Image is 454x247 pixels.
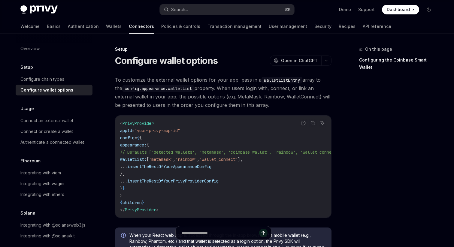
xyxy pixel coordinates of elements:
span: } [142,200,144,205]
span: > [156,207,159,212]
a: Configure chain types [16,74,92,85]
div: Setup [115,46,331,52]
span: PrivyProvider [123,121,154,126]
span: { [147,142,149,148]
div: Connect or create a wallet [20,128,73,135]
span: </ [120,207,125,212]
a: Connectors [129,19,154,34]
span: Open in ChatGPT [281,58,318,64]
a: Configure wallet options [16,85,92,95]
div: Authenticate a connected wallet [20,139,84,146]
img: dark logo [20,5,58,14]
div: Configure chain types [20,76,64,83]
span: Dashboard [387,7,410,13]
a: API reference [363,19,391,34]
code: WalletListEntry [262,77,302,83]
h5: Ethereum [20,157,41,164]
a: Dashboard [382,5,419,14]
button: Ask AI [319,119,326,127]
span: ⌘ K [284,7,291,12]
button: Copy the contents from the code block [309,119,317,127]
span: To customize the external wallet options for your app, pass in a array to the property. When user... [115,76,331,109]
a: Integrating with @solana/web3.js [16,220,92,230]
a: Security [314,19,331,34]
a: Overview [16,43,92,54]
div: Search... [171,6,188,13]
a: Recipes [339,19,356,34]
a: Connect an external wallet [16,115,92,126]
span: insertTheRestOfYourPrivyProviderConfig [127,178,219,184]
div: Integrating with wagmi [20,180,64,187]
a: Authenticate a connected wallet [16,137,92,148]
input: Ask a question... [182,226,259,239]
span: PrivyProvider [125,207,156,212]
span: } [120,185,123,191]
span: walletList: [120,157,147,162]
a: Policies & controls [161,19,200,34]
h5: Solana [20,209,35,217]
span: appId [120,128,132,133]
code: config.appearance.walletList [122,85,194,92]
a: Connect or create a wallet [16,126,92,137]
span: , [197,157,199,162]
span: config [120,135,135,140]
a: Wallets [106,19,122,34]
span: } [123,185,125,191]
span: "your-privy-app-id" [135,128,180,133]
span: { [137,135,139,140]
span: = [135,135,137,140]
div: Connect an external wallet [20,117,73,124]
button: Toggle dark mode [424,5,434,14]
h5: Usage [20,105,34,112]
span: { [139,135,142,140]
a: Integrating with wagmi [16,178,92,189]
a: Basics [47,19,61,34]
a: Transaction management [207,19,262,34]
span: < [120,121,123,126]
div: Overview [20,45,40,52]
span: // Defaults ['detected_wallets', 'metamask', 'coinbase_wallet', 'rainbow', 'wallet_connect'] [120,149,341,155]
div: Integrating with @solana/kit [20,232,75,239]
a: Welcome [20,19,40,34]
span: 'metamask' [149,157,173,162]
span: }, [120,171,125,176]
a: Configuring the Coinbase Smart Wallet [359,55,438,72]
span: ... [120,164,127,169]
a: Integrating with ethers [16,189,92,200]
span: [ [147,157,149,162]
span: 'rainbow' [175,157,197,162]
h5: Setup [20,64,33,71]
h1: Configure wallet options [115,55,218,66]
a: Demo [339,7,351,13]
span: On this page [365,46,392,53]
div: Integrating with @solana/web3.js [20,221,85,229]
a: Integrating with viem [16,167,92,178]
a: Authentication [68,19,99,34]
button: Report incorrect code [299,119,307,127]
button: Search...⌘K [160,4,294,15]
span: insertTheRestOfYourAppearanceConfig [127,164,211,169]
span: = [132,128,135,133]
span: children [123,200,142,205]
span: appearance: [120,142,147,148]
button: Send message [259,229,268,237]
a: User management [269,19,307,34]
button: Open in ChatGPT [270,56,321,66]
span: ... [120,178,127,184]
span: 'wallet_connect' [199,157,238,162]
div: Integrating with viem [20,169,61,176]
span: , [173,157,175,162]
a: Support [358,7,375,13]
span: > [120,193,123,198]
span: ], [238,157,243,162]
div: Configure wallet options [20,86,73,94]
a: Integrating with @solana/kit [16,230,92,241]
div: Integrating with ethers [20,191,64,198]
span: { [120,200,123,205]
